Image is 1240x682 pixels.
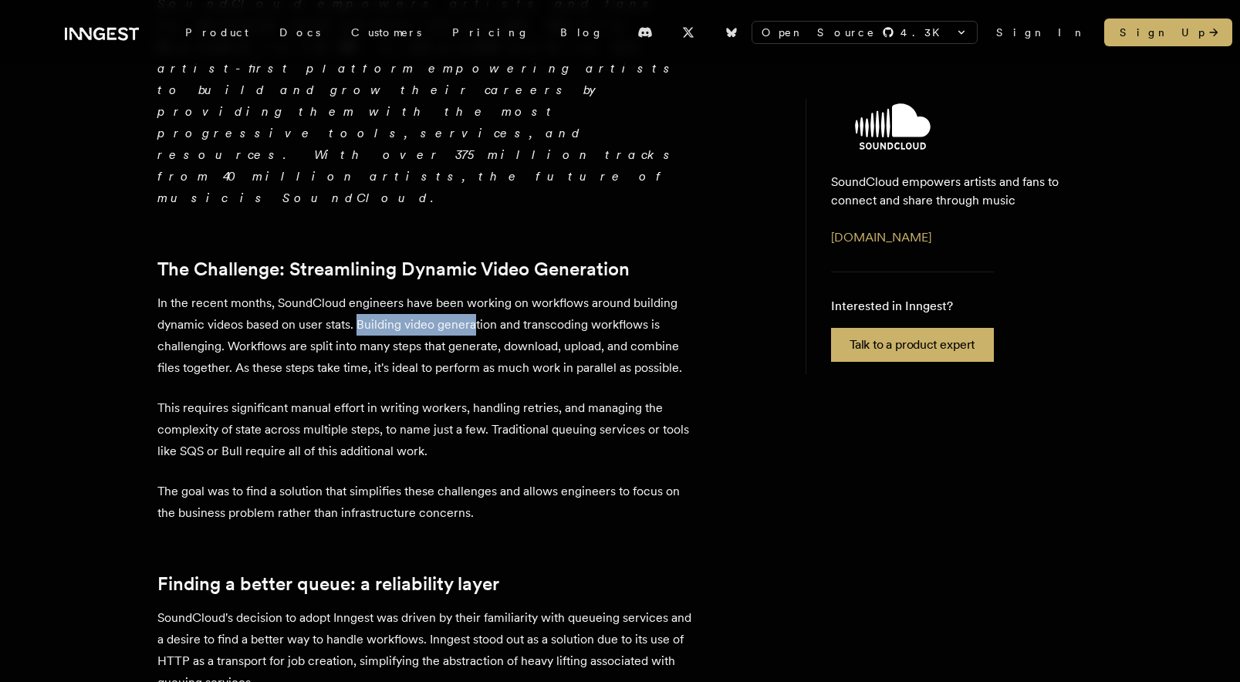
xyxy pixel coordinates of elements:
[628,20,662,45] a: Discord
[831,297,994,316] p: Interested in Inngest?
[157,573,499,595] a: Finding a better queue: a reliability layer
[157,481,698,524] p: The goal was to find a solution that simplifies these challenges and allows engineers to focus on...
[157,292,698,379] p: In the recent months, SoundCloud engineers have been working on workflows around building dynamic...
[762,25,876,40] span: Open Source
[437,19,545,46] a: Pricing
[831,328,994,362] a: Talk to a product expert
[831,173,1059,210] p: SoundCloud empowers artists and fans to connect and share through music
[1104,19,1232,46] a: Sign Up
[900,25,949,40] span: 4.3 K
[996,25,1086,40] a: Sign In
[831,230,931,245] a: [DOMAIN_NAME]
[336,19,437,46] a: Customers
[800,103,985,150] img: SoundCloud's logo
[157,258,630,280] a: The Challenge: Streamlining Dynamic Video Generation
[715,20,748,45] a: Bluesky
[264,19,336,46] a: Docs
[545,19,619,46] a: Blog
[671,20,705,45] a: X
[170,19,264,46] div: Product
[157,397,698,462] p: This requires significant manual effort in writing workers, handling retries, and managing the co...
